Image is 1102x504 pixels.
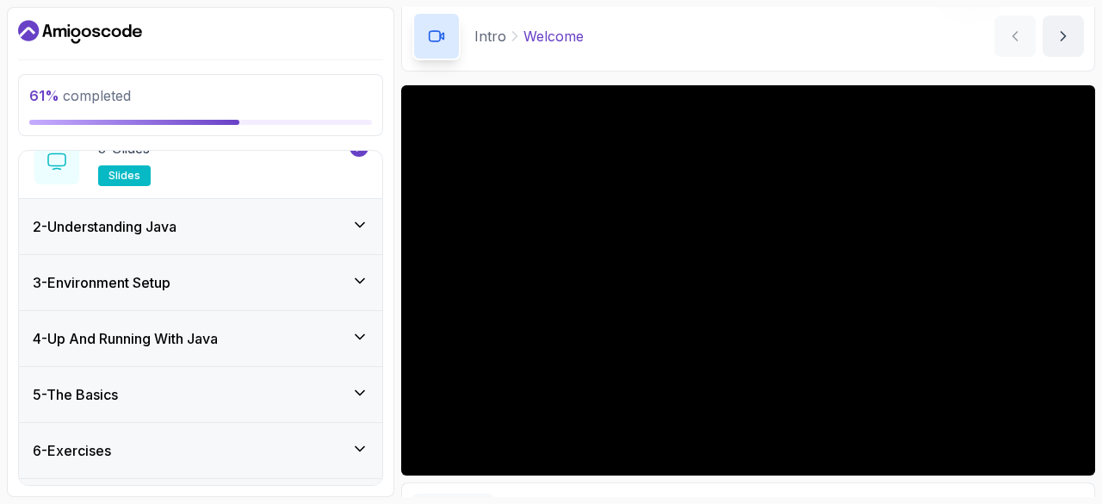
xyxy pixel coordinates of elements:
button: 6-Exercises [19,423,382,478]
h3: 3 - Environment Setup [33,272,170,293]
a: Dashboard [18,18,142,46]
h3: 5 - The Basics [33,384,118,405]
button: previous content [994,16,1036,57]
h3: 2 - Understanding Java [33,216,176,237]
button: 3-Environment Setup [19,255,382,310]
span: completed [29,87,131,104]
iframe: 1 - Hi [401,85,1095,476]
button: 2-Understanding Java [19,199,382,254]
button: next content [1043,16,1084,57]
button: 5-The Basics [19,367,382,422]
p: Intro [474,26,506,47]
p: Welcome [523,26,584,47]
span: slides [108,169,140,183]
button: 3-Slidesslides [33,138,368,186]
button: 4-Up And Running With Java [19,311,382,366]
span: 61 % [29,87,59,104]
h3: 6 - Exercises [33,440,111,461]
h3: 4 - Up And Running With Java [33,328,218,349]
